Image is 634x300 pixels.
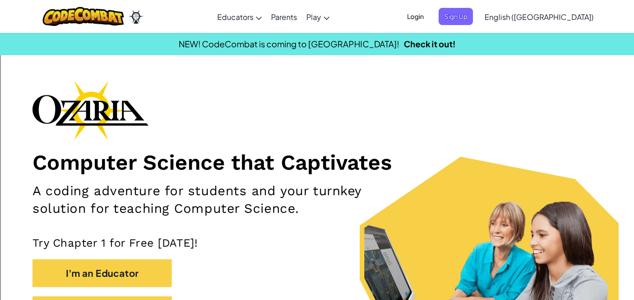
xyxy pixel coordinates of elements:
button: I'm an Educator [32,259,172,287]
a: English ([GEOGRAPHIC_DATA]) [480,4,598,29]
img: CodeCombat logo [43,7,124,26]
a: Educators [213,4,266,29]
h2: A coding adventure for students and your turnkey solution for teaching Computer Science. [32,182,414,217]
span: NEW! CodeCombat is coming to [GEOGRAPHIC_DATA]! [179,38,399,49]
span: English ([GEOGRAPHIC_DATA]) [485,12,594,22]
a: Play [302,4,334,29]
a: Check it out! [404,38,456,49]
a: Parents [266,4,302,29]
img: Ozaria branding logo [32,81,149,140]
button: Login [401,8,429,25]
span: Educators [217,12,253,22]
p: Try Chapter 1 for Free [DATE]! [32,236,602,250]
h1: Computer Science that Captivates [32,149,602,175]
span: Play [306,12,321,22]
img: Ozaria [129,10,143,24]
button: Sign Up [439,8,473,25]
